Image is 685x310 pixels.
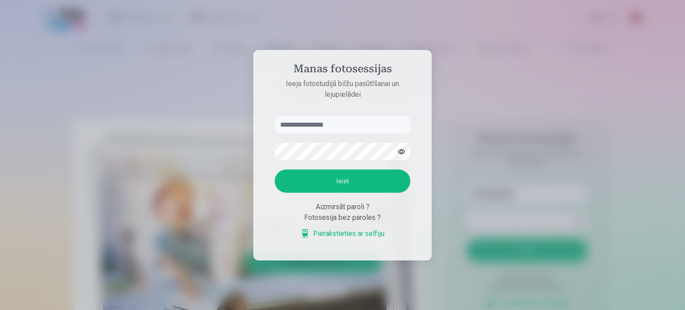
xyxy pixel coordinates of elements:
p: Ieeja fotostudijā bilžu pasūtīšanai un lejupielādei [266,79,419,100]
div: Aizmirsāt paroli ? [275,202,410,212]
button: Ieiet [275,169,410,193]
h4: Manas fotosessijas [266,62,419,79]
a: Pierakstieties ar selfiju [301,228,384,239]
div: Fotosesija bez paroles ? [275,212,410,223]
